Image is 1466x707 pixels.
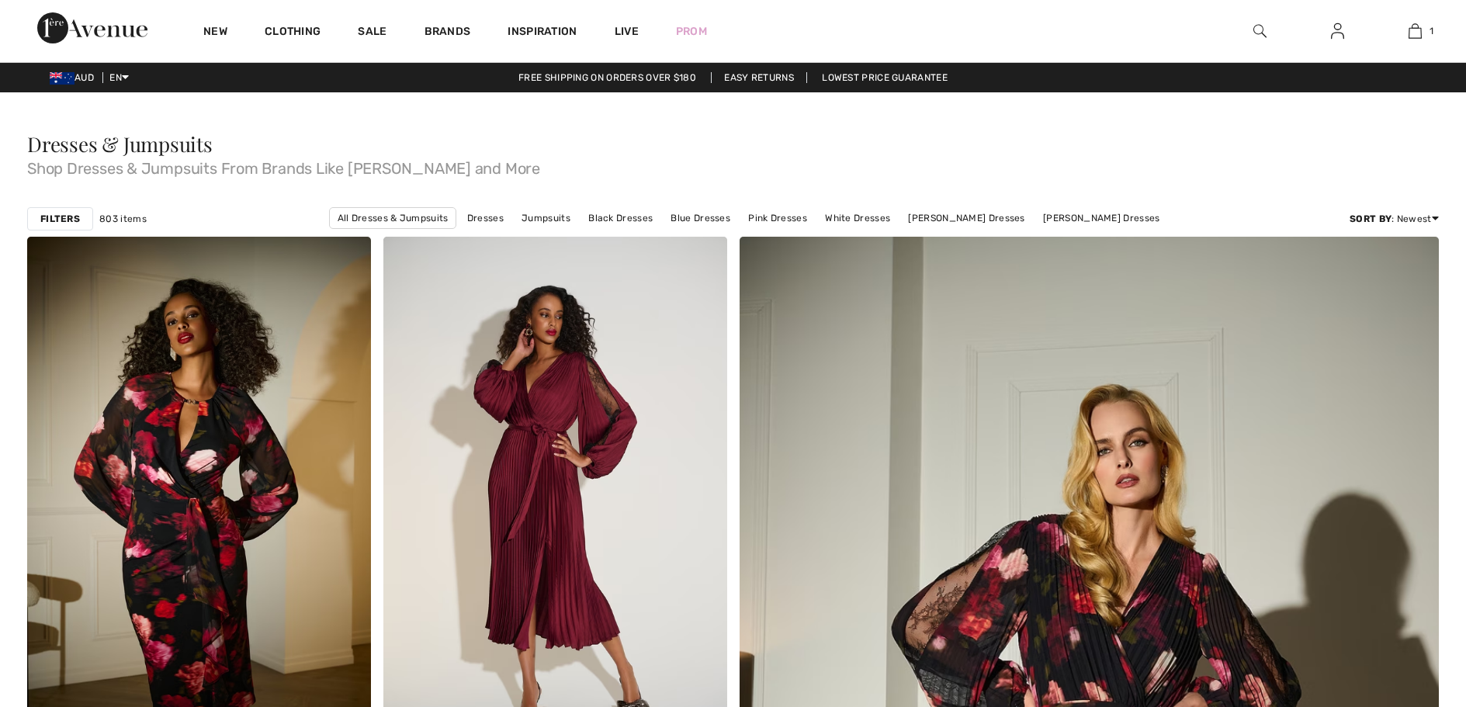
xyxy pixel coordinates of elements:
a: Dresses [459,208,511,228]
strong: Sort By [1350,213,1391,224]
a: Brands [425,25,471,41]
img: My Bag [1409,22,1422,40]
img: 1ère Avenue [37,12,147,43]
a: [PERSON_NAME] Dresses [900,208,1032,228]
strong: Filters [40,212,80,226]
a: Black Dresses [581,208,660,228]
a: 1 [1377,22,1453,40]
a: Clothing [265,25,321,41]
a: White Dresses [817,208,898,228]
span: AUD [50,72,100,83]
a: Pink Dresses [740,208,815,228]
a: New [203,25,227,41]
a: All Dresses & Jumpsuits [329,207,457,229]
a: Free shipping on orders over $180 [506,72,709,83]
a: Sale [358,25,386,41]
span: 1 [1430,24,1433,38]
div: : Newest [1350,212,1439,226]
a: Lowest Price Guarantee [809,72,960,83]
a: Live [615,23,639,40]
a: Sign In [1319,22,1357,41]
iframe: Opens a widget where you can chat to one of our agents [1367,591,1450,629]
a: Blue Dresses [663,208,738,228]
span: 803 items [99,212,147,226]
a: [PERSON_NAME] Dresses [1035,208,1167,228]
span: EN [109,72,129,83]
span: Inspiration [508,25,577,41]
a: Jumpsuits [514,208,578,228]
span: Shop Dresses & Jumpsuits From Brands Like [PERSON_NAME] and More [27,154,1439,176]
a: Easy Returns [711,72,807,83]
img: My Info [1331,22,1344,40]
a: Prom [676,23,707,40]
img: Australian Dollar [50,72,75,85]
span: Dresses & Jumpsuits [27,130,213,158]
img: search the website [1253,22,1267,40]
